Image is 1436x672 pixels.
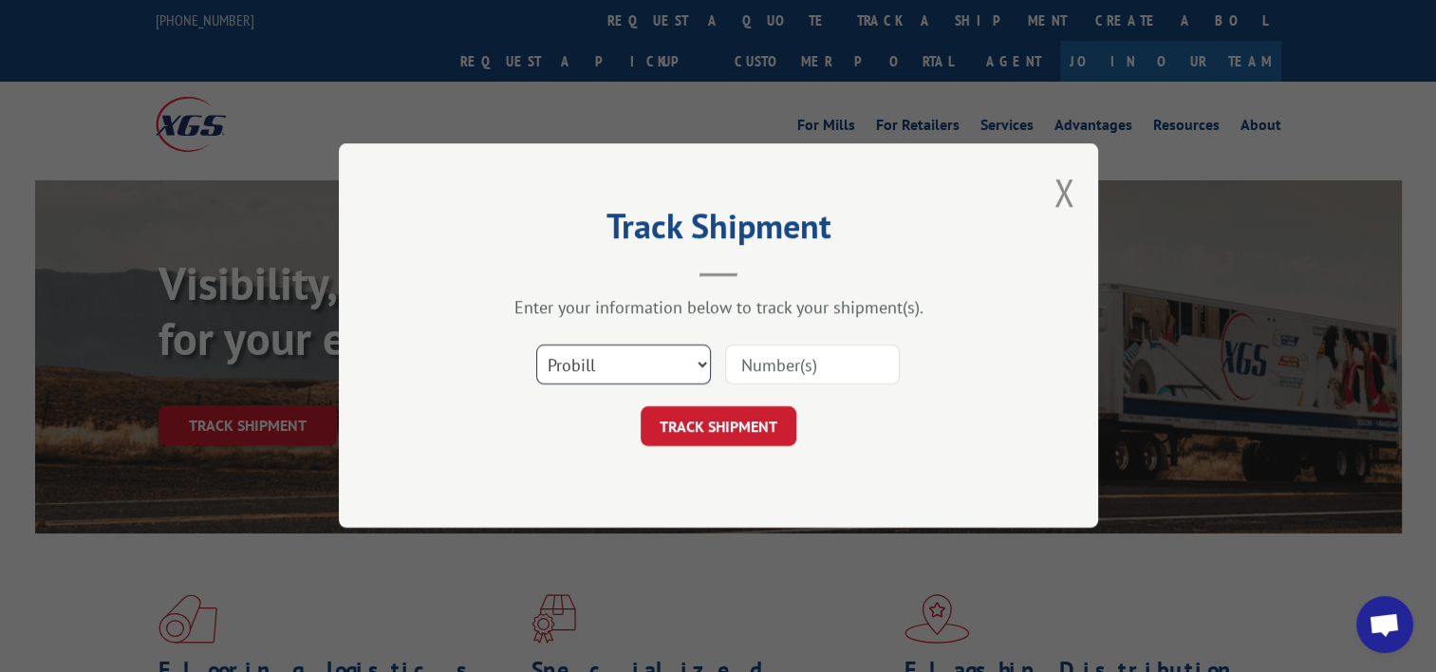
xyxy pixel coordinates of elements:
h2: Track Shipment [434,213,1003,249]
input: Number(s) [725,345,900,385]
div: Enter your information below to track your shipment(s). [434,297,1003,319]
button: TRACK SHIPMENT [641,407,796,447]
button: Close modal [1054,167,1074,217]
div: Open chat [1356,596,1413,653]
